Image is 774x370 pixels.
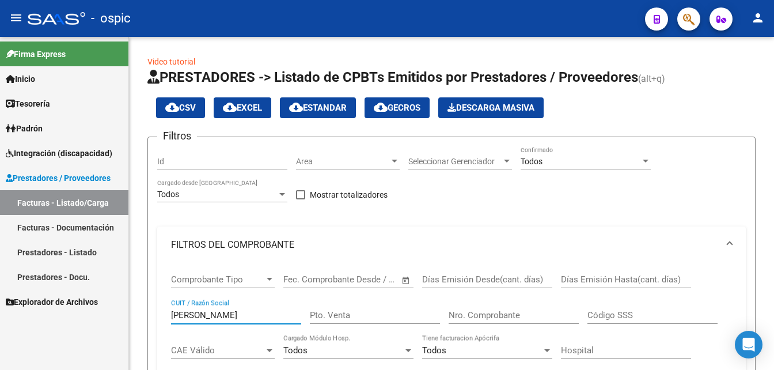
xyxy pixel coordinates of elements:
mat-icon: cloud_download [165,100,179,114]
span: Area [296,157,389,167]
span: Todos [521,157,542,166]
button: CSV [156,97,205,118]
span: EXCEL [223,103,262,113]
mat-icon: cloud_download [223,100,237,114]
span: Explorador de Archivos [6,296,98,308]
span: Seleccionar Gerenciador [408,157,502,167]
span: Inicio [6,73,35,85]
input: Fecha inicio [283,274,330,285]
a: Video tutorial [147,57,195,66]
span: Mostrar totalizadores [310,188,388,202]
span: - ospic [91,6,131,31]
span: PRESTADORES -> Listado de CPBTs Emitidos por Prestadores / Proveedores [147,69,638,85]
button: Gecros [365,97,430,118]
span: Integración (discapacidad) [6,147,112,160]
mat-icon: cloud_download [374,100,388,114]
div: Open Intercom Messenger [735,331,762,358]
span: Todos [157,190,179,199]
mat-icon: menu [9,11,23,25]
span: Tesorería [6,97,50,110]
span: Firma Express [6,48,66,61]
span: (alt+q) [638,73,665,84]
mat-panel-title: FILTROS DEL COMPROBANTE [171,239,718,251]
button: Open calendar [400,274,413,287]
app-download-masive: Descarga masiva de comprobantes (adjuntos) [438,97,544,118]
button: EXCEL [214,97,271,118]
span: Estandar [289,103,347,113]
input: Fecha fin [340,274,396,285]
span: Gecros [374,103,420,113]
span: Prestadores / Proveedores [6,172,111,184]
mat-icon: cloud_download [289,100,303,114]
mat-icon: person [751,11,765,25]
button: Descarga Masiva [438,97,544,118]
mat-expansion-panel-header: FILTROS DEL COMPROBANTE [157,226,746,263]
button: Estandar [280,97,356,118]
h3: Filtros [157,128,197,144]
span: Todos [422,345,446,356]
span: CAE Válido [171,345,264,356]
span: Descarga Masiva [447,103,534,113]
span: Todos [283,345,308,356]
span: Padrón [6,122,43,135]
span: Comprobante Tipo [171,274,264,285]
span: CSV [165,103,196,113]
